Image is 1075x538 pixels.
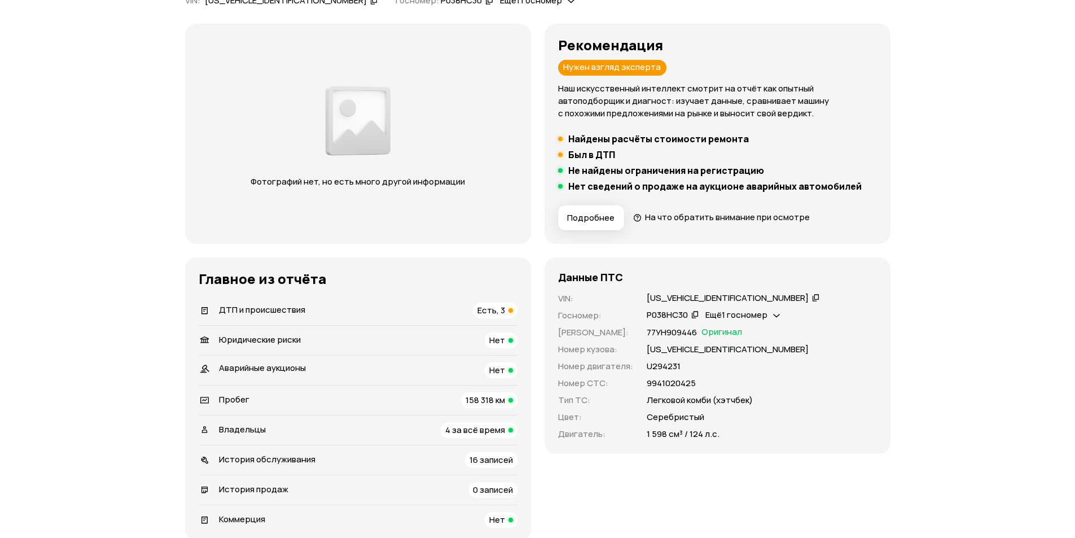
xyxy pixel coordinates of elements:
img: 2a3f492e8892fc00.png [322,80,393,162]
p: VIN : [558,292,633,305]
h3: Рекомендация [558,37,877,53]
span: История продаж [219,483,288,495]
p: U294231 [647,360,681,373]
h4: Данные ПТС [558,271,623,283]
h5: Был в ДТП [568,149,615,160]
p: Номер двигателя : [558,360,633,373]
p: Цвет : [558,411,633,423]
span: 4 за всё время [445,424,505,436]
span: Подробнее [567,212,615,224]
p: Госномер : [558,309,633,322]
p: Тип ТС : [558,394,633,406]
span: Есть, 3 [477,304,505,316]
p: 9941020425 [647,377,696,390]
p: Номер СТС : [558,377,633,390]
p: Серебристый [647,411,704,423]
span: Оригинал [701,326,742,339]
div: Р038НС30 [647,309,688,321]
p: Номер кузова : [558,343,633,356]
span: Аварийные аукционы [219,362,306,374]
span: История обслуживания [219,453,315,465]
span: На что обратить внимание при осмотре [645,211,810,223]
p: 1 598 см³ / 124 л.с. [647,428,719,440]
p: [PERSON_NAME] : [558,326,633,339]
span: Коммерция [219,513,265,525]
span: ДТП и происшествия [219,304,305,316]
span: Нет [489,364,505,376]
span: 158 318 км [466,394,505,406]
h5: Не найдены ограничения на регистрацию [568,165,764,176]
h5: Нет сведений о продаже на аукционе аварийных автомобилей [568,181,862,192]
h3: Главное из отчёта [199,271,517,287]
span: Пробег [219,393,249,405]
p: Легковой комби (хэтчбек) [647,394,753,406]
button: Подробнее [558,205,624,230]
span: 0 записей [473,484,513,496]
p: Фотографий нет, но есть много другой информации [240,176,476,188]
span: Юридические риски [219,334,301,345]
span: 16 записей [470,454,513,466]
p: 77УН909446 [647,326,697,339]
div: Нужен взгляд эксперта [558,60,666,76]
span: Ещё 1 госномер [705,309,767,321]
div: [US_VEHICLE_IDENTIFICATION_NUMBER] [647,292,809,304]
p: [US_VEHICLE_IDENTIFICATION_NUMBER] [647,343,809,356]
a: На что обратить внимание при осмотре [633,211,810,223]
p: Двигатель : [558,428,633,440]
span: Нет [489,334,505,346]
span: Нет [489,514,505,526]
span: Владельцы [219,423,266,435]
p: Наш искусственный интеллект смотрит на отчёт как опытный автоподборщик и диагност: изучает данные... [558,82,877,120]
h5: Найдены расчёты стоимости ремонта [568,133,749,145]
